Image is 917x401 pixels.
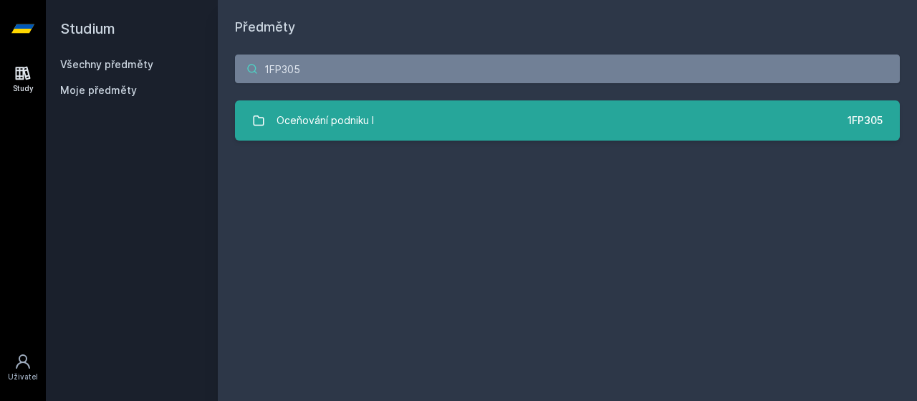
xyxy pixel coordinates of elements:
[60,83,137,98] span: Moje předměty
[13,83,34,94] div: Study
[277,106,374,135] div: Oceňování podniku I
[60,58,153,70] a: Všechny předměty
[235,17,900,37] h1: Předměty
[3,346,43,390] a: Uživatel
[3,57,43,101] a: Study
[848,113,883,128] div: 1FP305
[235,55,900,83] input: Název nebo ident předmětu…
[8,372,38,382] div: Uživatel
[235,100,900,141] a: Oceňování podniku I 1FP305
